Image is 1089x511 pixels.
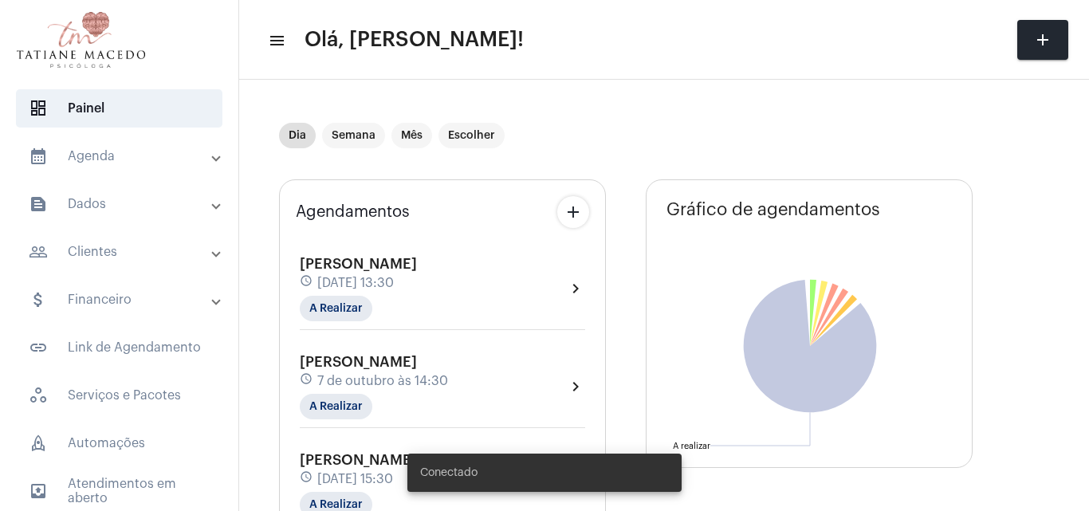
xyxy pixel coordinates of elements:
span: Link de Agendamento [16,328,222,367]
span: 7 de outubro às 14:30 [317,374,448,388]
span: Conectado [420,465,478,481]
mat-icon: sidenav icon [29,482,48,501]
mat-icon: add [1033,30,1052,49]
mat-expansion-panel-header: sidenav iconDados [10,185,238,223]
mat-chip: A Realizar [300,394,372,419]
mat-expansion-panel-header: sidenav iconFinanceiro [10,281,238,319]
mat-expansion-panel-header: sidenav iconClientes [10,233,238,271]
mat-icon: sidenav icon [29,242,48,261]
mat-chip: Dia [279,123,316,148]
img: e19876e2-e0dd-e00a-0a37-7f881691473f.png [13,8,149,72]
mat-panel-title: Clientes [29,242,213,261]
span: [PERSON_NAME] [300,453,417,467]
span: [PERSON_NAME] [300,355,417,369]
mat-icon: add [564,202,583,222]
mat-icon: chevron_right [566,279,585,298]
mat-expansion-panel-header: sidenav iconAgenda [10,137,238,175]
mat-icon: sidenav icon [29,147,48,166]
mat-chip: A Realizar [300,296,372,321]
mat-chip: Escolher [438,123,505,148]
span: Automações [16,424,222,462]
span: Gráfico de agendamentos [666,200,880,219]
mat-chip: Mês [391,123,432,148]
span: [DATE] 15:30 [317,472,393,486]
span: sidenav icon [29,434,48,453]
mat-icon: schedule [300,372,314,390]
span: Serviços e Pacotes [16,376,222,415]
mat-icon: schedule [300,274,314,292]
mat-icon: sidenav icon [29,338,48,357]
mat-icon: schedule [300,470,314,488]
mat-panel-title: Financeiro [29,290,213,309]
mat-panel-title: Dados [29,195,213,214]
span: sidenav icon [29,386,48,405]
mat-icon: chevron_right [566,377,585,396]
mat-icon: sidenav icon [268,31,284,50]
span: sidenav icon [29,99,48,118]
span: [PERSON_NAME] [300,257,417,271]
span: Atendimentos em aberto [16,472,222,510]
span: Olá, [PERSON_NAME]! [305,27,524,53]
span: Painel [16,89,222,128]
mat-icon: sidenav icon [29,195,48,214]
mat-chip: Semana [322,123,385,148]
span: Agendamentos [296,203,410,221]
span: [DATE] 13:30 [317,276,394,290]
mat-panel-title: Agenda [29,147,213,166]
mat-icon: sidenav icon [29,290,48,309]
